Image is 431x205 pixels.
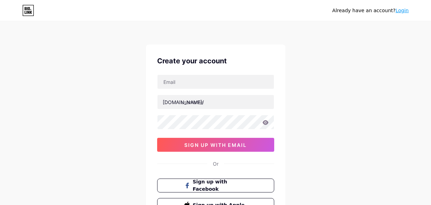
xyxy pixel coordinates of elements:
[163,98,204,106] div: [DOMAIN_NAME]/
[395,8,409,13] a: Login
[332,7,409,14] div: Already have an account?
[157,95,274,109] input: username
[157,179,274,192] button: Sign up with Facebook
[193,178,247,193] span: Sign up with Facebook
[184,142,247,148] span: sign up with email
[213,160,218,167] div: Or
[157,138,274,152] button: sign up with email
[157,56,274,66] div: Create your account
[157,75,274,89] input: Email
